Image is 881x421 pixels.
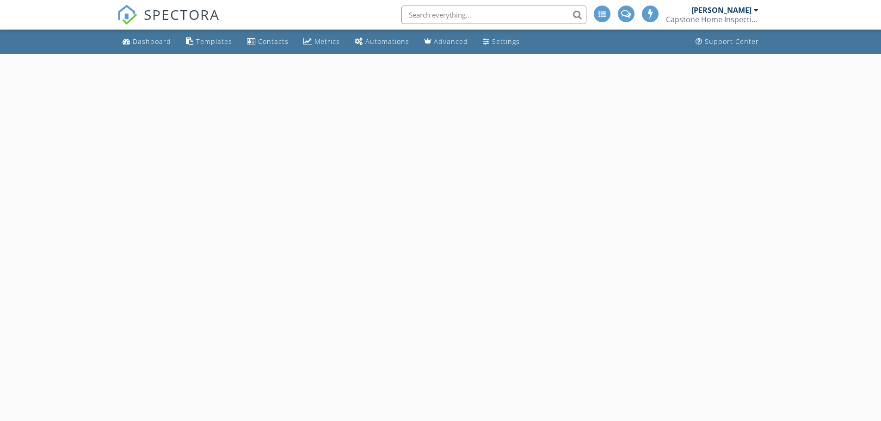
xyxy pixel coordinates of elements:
[434,37,468,46] div: Advanced
[258,37,289,46] div: Contacts
[666,15,758,24] div: Capstone Home Inspections LLC
[492,37,520,46] div: Settings
[420,33,472,50] a: Advanced
[692,33,763,50] a: Support Center
[691,6,752,15] div: [PERSON_NAME]
[133,37,171,46] div: Dashboard
[479,33,524,50] a: Settings
[117,12,220,32] a: SPECTORA
[365,37,409,46] div: Automations
[351,33,413,50] a: Automations (Basic)
[705,37,759,46] div: Support Center
[119,33,175,50] a: Dashboard
[401,6,586,24] input: Search everything...
[144,5,220,24] span: SPECTORA
[300,33,344,50] a: Metrics
[196,37,232,46] div: Templates
[243,33,292,50] a: Contacts
[182,33,236,50] a: Templates
[314,37,340,46] div: Metrics
[117,5,137,25] img: The Best Home Inspection Software - Spectora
